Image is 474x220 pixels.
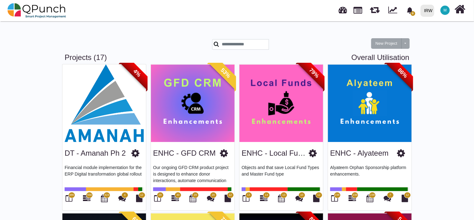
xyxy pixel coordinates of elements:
[225,195,231,202] i: Document Library
[66,195,73,202] i: Board
[171,197,179,202] a: 30
[282,193,285,197] span: 13
[260,195,267,202] i: Gantt
[83,197,90,202] a: 556
[330,164,409,183] p: Alyateem Orphan Sponsorship platform enhancements.
[297,56,331,90] span: 79%
[158,193,162,197] span: 29
[295,195,303,202] i: Punch Discussions
[247,193,250,197] span: 13
[335,193,340,197] span: 238
[208,56,243,90] span: 53%
[390,193,391,197] span: 7
[278,195,285,202] i: Calendar
[437,0,453,20] a: M
[331,195,338,202] i: Board
[339,4,347,13] span: Dashboard
[104,193,109,197] span: 424
[65,53,409,62] h3: Projects (17)
[153,164,232,183] p: Our ongoing GFD CRM product project is designed to enhance donor interactions, automate communica...
[349,195,356,202] i: Gantt
[317,193,320,197] span: 12
[242,149,310,157] a: ENHC - Local Funds
[101,195,108,202] i: Calendar
[371,38,402,49] button: New Project
[407,7,413,14] svg: bell fill
[154,195,161,202] i: Board
[207,195,214,202] i: Punch Discussions
[7,1,66,20] img: qpunch-sp.fa6292f.png
[455,3,466,15] i: Home
[120,56,154,90] span: 4%
[124,193,125,197] span: 4
[330,149,389,157] a: ENHC - Alyateem
[300,193,303,197] span: 10
[136,195,143,202] i: Document Library
[171,195,179,202] i: Gantt
[404,5,415,16] div: Notification
[406,193,409,197] span: 12
[354,4,362,14] span: Projects
[243,195,250,202] i: Board
[385,56,420,90] span: 86%
[385,0,403,21] div: Dynamic Report
[313,195,320,202] i: Document Library
[418,0,437,21] a: IRW
[65,149,126,157] a: DT - Amanah Ph 2
[403,0,418,20] a: bell fill0
[65,149,126,158] h3: DT - Amanah Ph 2
[440,6,450,15] span: Muhammad.shoaib
[118,195,126,202] i: Punch Discussions
[194,193,197,197] span: 29
[402,195,408,202] i: Document Library
[353,193,358,197] span: 239
[411,11,415,16] span: 0
[242,149,309,158] h3: ENHC - Local Funds
[444,8,447,12] span: M
[370,193,375,197] span: 238
[229,193,232,197] span: 12
[212,193,215,197] span: 20
[367,195,373,202] i: Calendar
[153,149,216,157] a: ENHC - GFD CRM
[69,193,74,197] span: 486
[140,193,143,197] span: 12
[424,5,433,16] div: IRW
[83,195,90,202] i: Gantt
[351,53,409,62] a: Overall Utilisation
[330,149,389,158] h3: ENHC - Alyateem
[65,164,144,183] p: Financial module implementation for the ERP Digital transformation global rollout
[260,197,267,202] a: 14
[349,197,356,202] a: 239
[265,193,268,197] span: 14
[370,3,380,13] span: Releases
[189,195,196,202] i: Calendar
[384,195,391,202] i: Punch Discussions
[87,193,92,197] span: 556
[176,193,180,197] span: 30
[242,164,321,183] p: Objects and that save Local Fund Types and Master Fund type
